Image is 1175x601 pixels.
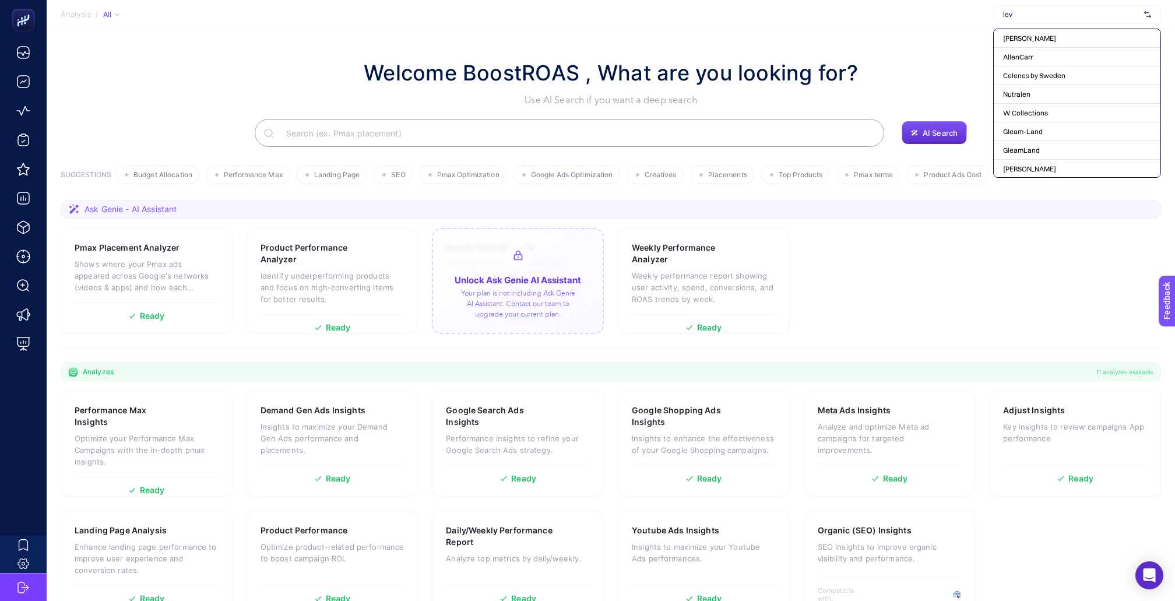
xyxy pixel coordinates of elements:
input: Search [277,117,875,149]
span: Gleam-Land [1003,127,1043,136]
span: Placements [708,171,747,180]
p: Your plan is not including Ask Genie AI Assistant. Contact our team to upgrade your current plan. [458,288,578,319]
p: Use AI Search if you want a deep search [364,93,858,107]
h3: Organic (SEO) Insights [818,525,912,536]
h3: Product Performance Analyzer [261,242,368,265]
a: Product Performance AnalyzerIdentify underperforming products and focus on high-converting items ... [247,228,418,334]
span: Celenes by Sweden [1003,71,1065,80]
span: Budget Allocation [133,171,192,180]
p: Analyze and optimize Meta ad campaigns for targeted improvements. [818,421,962,456]
h3: Google Shopping Ads Insights [632,405,740,428]
span: Ready [883,475,908,483]
h3: Pmax Placement Analyzer [75,242,180,254]
span: Pmax terms [854,171,892,180]
a: Weekly Performance AnalyzerWeekly performance report showing user activity, spend, conversions, a... [618,228,790,334]
span: Ready [326,324,351,332]
span: Feedback [7,3,44,13]
span: Ask Genie - AI Assistant [85,203,177,215]
span: Ready [140,486,165,494]
span: Unlock Ask Genie AI Assistant [455,275,581,286]
h3: Daily/Weekly Performance Report [446,525,554,548]
p: Performance insights to refine your Google Search Ads strategy. [446,433,590,456]
span: [PERSON_NAME] [1003,34,1056,43]
span: Ready [1068,475,1093,483]
span: Ready [326,475,351,483]
span: [PERSON_NAME] [1003,164,1056,174]
span: Product Ads Cost [924,171,981,180]
span: AI Search [923,128,958,138]
span: Ready [697,324,722,332]
input: Tailors Room [1003,10,1139,19]
p: Optimize product-related performance to boost campaign ROI. [261,541,404,564]
a: Search Term AnalyzerEvaluate search terms with their targeted keywordsReadyUnlock Ask Genie AI As... [432,228,604,334]
p: Key insights to review campaigns App performance [1003,421,1147,444]
a: Performance Max InsightsOptimize your Performance Max Campaigns with the in-depth pmax insights.R... [61,391,233,497]
a: Google Shopping Ads InsightsInsights to enhance the effectiveness of your Google Shopping campaig... [618,391,790,497]
h3: Weekly Performance Analyzer [632,242,740,265]
p: Insights to maximize your Youtube Ads performances. [632,541,776,564]
span: Ready [511,475,536,483]
span: Top Products [779,171,822,180]
span: AllenCarr [1003,52,1033,62]
span: Landing Page [314,171,360,180]
span: Google Ads Optimization [531,171,613,180]
p: Shows where your Pmax ads appeared across Google's networks (videos & apps) and how each placemen... [75,258,219,293]
div: All [103,10,119,19]
span: Creatives [645,171,677,180]
span: Ready [140,312,165,320]
span: Pmax Optimization [437,171,499,180]
a: Google Search Ads InsightsPerformance insights to refine your Google Search Ads strategy.Ready [432,391,604,497]
span: Analyzes [83,367,114,377]
span: 11 analyzes available [1096,367,1153,377]
button: AI Search [902,121,967,145]
span: Performance Max [224,171,283,180]
h1: Welcome BoostROAS , What are you looking for? [364,57,858,89]
p: Analyze top metrics by daily/weekly. [446,553,590,564]
a: Demand Gen Ads InsightsInsights to maximize your Demand Gen Ads performance and placements.Ready [247,391,418,497]
a: Pmax Placement AnalyzerShows where your Pmax ads appeared across Google's networks (videos & apps... [61,228,233,334]
p: Insights to maximize your Demand Gen Ads performance and placements. [261,421,404,456]
span: W Collections [1003,108,1048,118]
p: Weekly performance report showing user activity, spend, conversions, and ROAS trends by week. [632,270,776,305]
h3: Product Performance [261,525,348,536]
h3: Google Search Ads Insights [446,405,553,428]
span: GleamLand [1003,146,1040,155]
h3: Landing Page Analysis [75,525,167,536]
h3: Demand Gen Ads Insights [261,405,365,416]
p: Enhance landing page performance to improve user experience and conversion rates. [75,541,219,576]
span: Analysis [61,10,91,19]
span: Nutralen [1003,90,1030,99]
span: / [96,9,98,19]
a: Adjust InsightsKey insights to review campaigns App performanceReady [989,391,1161,497]
p: Insights to enhance the effectiveness of your Google Shopping campaigns. [632,433,776,456]
div: Open Intercom Messenger [1135,561,1163,589]
img: svg%3e [1144,9,1151,20]
p: SEO insights to improve organic visibility and performance. [818,541,962,564]
a: Meta Ads InsightsAnalyze and optimize Meta ad campaigns for targeted improvements.Ready [804,391,976,497]
span: Ready [697,475,722,483]
h3: Youtube Ads Insights [632,525,719,536]
h3: Performance Max Insights [75,405,181,428]
p: Optimize your Performance Max Campaigns with the in-depth pmax insights. [75,433,219,468]
h3: Meta Ads Insights [818,405,891,416]
h3: SUGGESTIONS [61,170,111,184]
p: Identify underperforming products and focus on high-converting items for better results. [261,270,404,305]
span: SEO [391,171,405,180]
h3: Adjust Insights [1003,405,1065,416]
